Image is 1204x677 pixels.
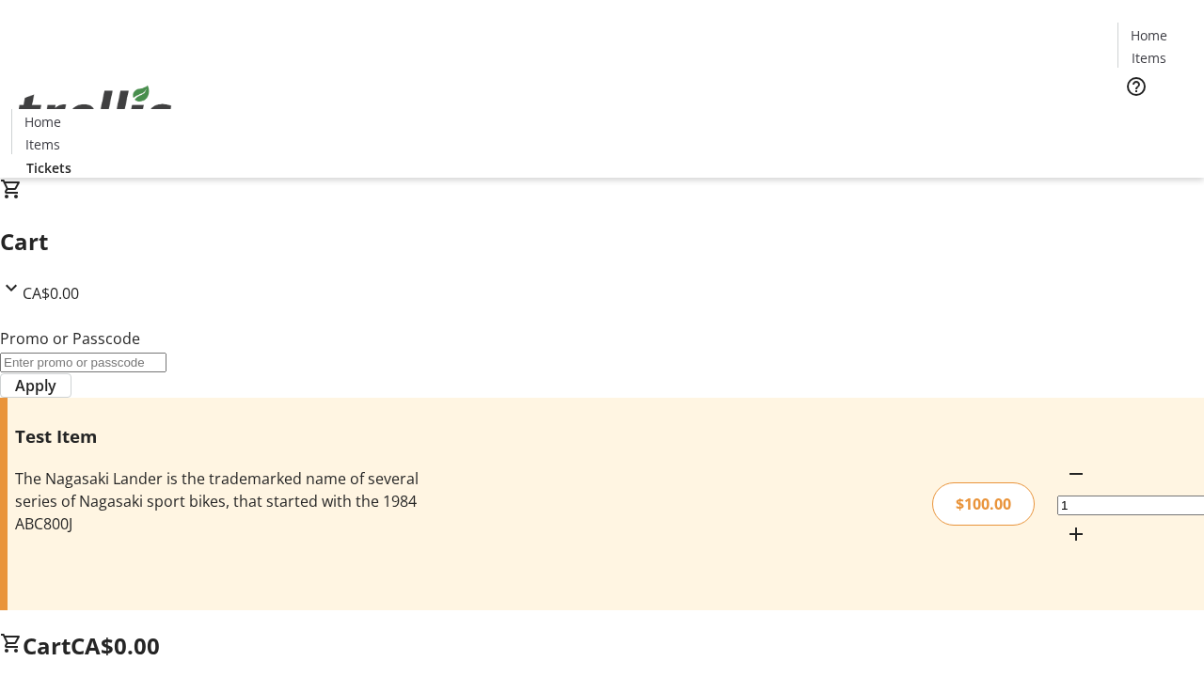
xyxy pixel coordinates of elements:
button: Decrement by one [1057,455,1095,493]
a: Items [12,134,72,154]
span: Tickets [26,158,71,178]
span: Tickets [1133,109,1178,129]
span: CA$0.00 [23,283,79,304]
a: Home [12,112,72,132]
span: Items [1132,48,1166,68]
span: Apply [15,374,56,397]
h3: Test Item [15,423,426,449]
div: The Nagasaki Lander is the trademarked name of several series of Nagasaki sport bikes, that start... [15,467,426,535]
button: Increment by one [1057,515,1095,553]
a: Items [1118,48,1179,68]
img: Orient E2E Organization cokRgQ0ocx's Logo [11,65,179,159]
span: Items [25,134,60,154]
button: Help [1117,68,1155,105]
span: Home [24,112,61,132]
span: CA$0.00 [71,630,160,661]
div: $100.00 [932,482,1035,526]
a: Tickets [1117,109,1193,129]
a: Home [1118,25,1179,45]
a: Tickets [11,158,87,178]
span: Home [1131,25,1167,45]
